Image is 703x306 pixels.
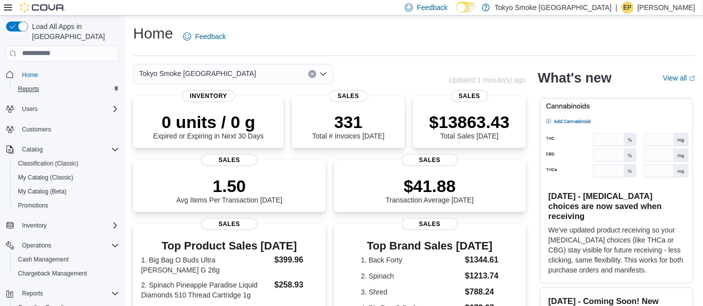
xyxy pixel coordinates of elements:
button: Chargeback Management [10,266,123,280]
span: Inventory [18,219,119,231]
button: Promotions [10,198,123,212]
h1: Home [133,23,173,43]
button: Home [2,67,123,82]
span: Catalog [22,145,43,153]
span: Classification (Classic) [14,157,119,169]
span: Sales [201,218,257,230]
span: Reports [22,289,43,297]
span: Sales [330,90,367,102]
span: Sales [451,90,488,102]
span: Reports [18,85,39,93]
dt: 2. Spinach Pineapple Paradise Liquid Diamonds 510 Thread Cartridge 1g [141,280,270,300]
dd: $258.93 [274,279,317,291]
p: | [615,1,617,13]
a: Classification (Classic) [14,157,83,169]
a: Reports [14,83,43,95]
p: $41.88 [386,176,474,196]
span: Users [22,105,38,113]
a: My Catalog (Classic) [14,171,78,183]
span: My Catalog (Beta) [14,185,119,197]
h2: What's new [538,70,611,86]
button: Reports [18,287,47,299]
a: Cash Management [14,253,73,265]
p: 331 [312,112,384,132]
span: Inventory [182,90,235,102]
dd: $788.24 [465,286,498,298]
span: Reports [18,287,119,299]
span: Home [18,68,119,81]
p: 1.50 [176,176,282,196]
span: Operations [18,239,119,251]
dt: 2. Spinach [361,271,461,281]
a: View allExternal link [663,74,695,82]
dt: 3. Shred [361,287,461,297]
button: Reports [2,286,123,300]
span: Tokyo Smoke [GEOGRAPHIC_DATA] [139,67,256,79]
span: Classification (Classic) [18,159,79,167]
span: Promotions [14,199,119,211]
button: My Catalog (Classic) [10,170,123,184]
p: We've updated product receiving so your [MEDICAL_DATA] choices (like THCa or CBG) stay visible fo... [548,225,684,275]
button: My Catalog (Beta) [10,184,123,198]
button: Customers [2,122,123,136]
div: Total # Invoices [DATE] [312,112,384,140]
button: Reports [10,82,123,96]
span: Load All Apps in [GEOGRAPHIC_DATA] [28,21,119,41]
div: Expired or Expiring in Next 30 Days [153,112,264,140]
button: Users [18,103,42,115]
button: Catalog [2,142,123,156]
dd: $1344.61 [465,254,498,266]
div: Ethan Provencal [621,1,633,13]
span: My Catalog (Classic) [14,171,119,183]
button: Classification (Classic) [10,156,123,170]
span: EP [623,1,631,13]
span: Customers [22,125,51,133]
span: Feedback [417,2,447,12]
p: 0 units / 0 g [153,112,264,132]
span: Operations [22,241,52,249]
div: Transaction Average [DATE] [386,176,474,204]
h3: Top Product Sales [DATE] [141,240,318,252]
h3: Top Brand Sales [DATE] [361,240,498,252]
dd: $1213.74 [465,270,498,282]
span: Inventory [22,221,47,229]
a: Chargeback Management [14,267,91,279]
button: Clear input [308,70,316,78]
button: Operations [18,239,56,251]
button: Inventory [2,218,123,232]
span: My Catalog (Beta) [18,187,67,195]
p: Updated 1 minute(s) ago [449,76,526,84]
a: Home [18,69,42,81]
svg: External link [689,75,695,81]
span: Promotions [18,201,49,209]
dt: 1. Big Bag O Buds Ultra [PERSON_NAME] G 28g [141,255,270,275]
button: Catalog [18,143,47,155]
input: Dark Mode [456,2,477,12]
a: My Catalog (Beta) [14,185,71,197]
button: Operations [2,238,123,252]
img: Cova [20,2,65,12]
span: My Catalog (Classic) [18,173,74,181]
a: Customers [18,123,55,135]
span: Chargeback Management [14,267,119,279]
span: Users [18,103,119,115]
span: Customers [18,123,119,135]
h3: [DATE] - [MEDICAL_DATA] choices are now saved when receiving [548,191,684,221]
div: Avg Items Per Transaction [DATE] [176,176,282,204]
span: Sales [402,218,458,230]
span: Catalog [18,143,119,155]
span: Home [22,71,38,79]
a: Promotions [14,199,53,211]
span: Cash Management [14,253,119,265]
a: Feedback [179,26,230,46]
button: Users [2,102,123,116]
dt: 1. Back Forty [361,255,461,265]
p: [PERSON_NAME] [637,1,695,13]
button: Open list of options [319,70,327,78]
span: Reports [14,83,119,95]
button: Cash Management [10,252,123,266]
span: Sales [402,154,458,166]
div: Total Sales [DATE] [429,112,510,140]
p: $13863.43 [429,112,510,132]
